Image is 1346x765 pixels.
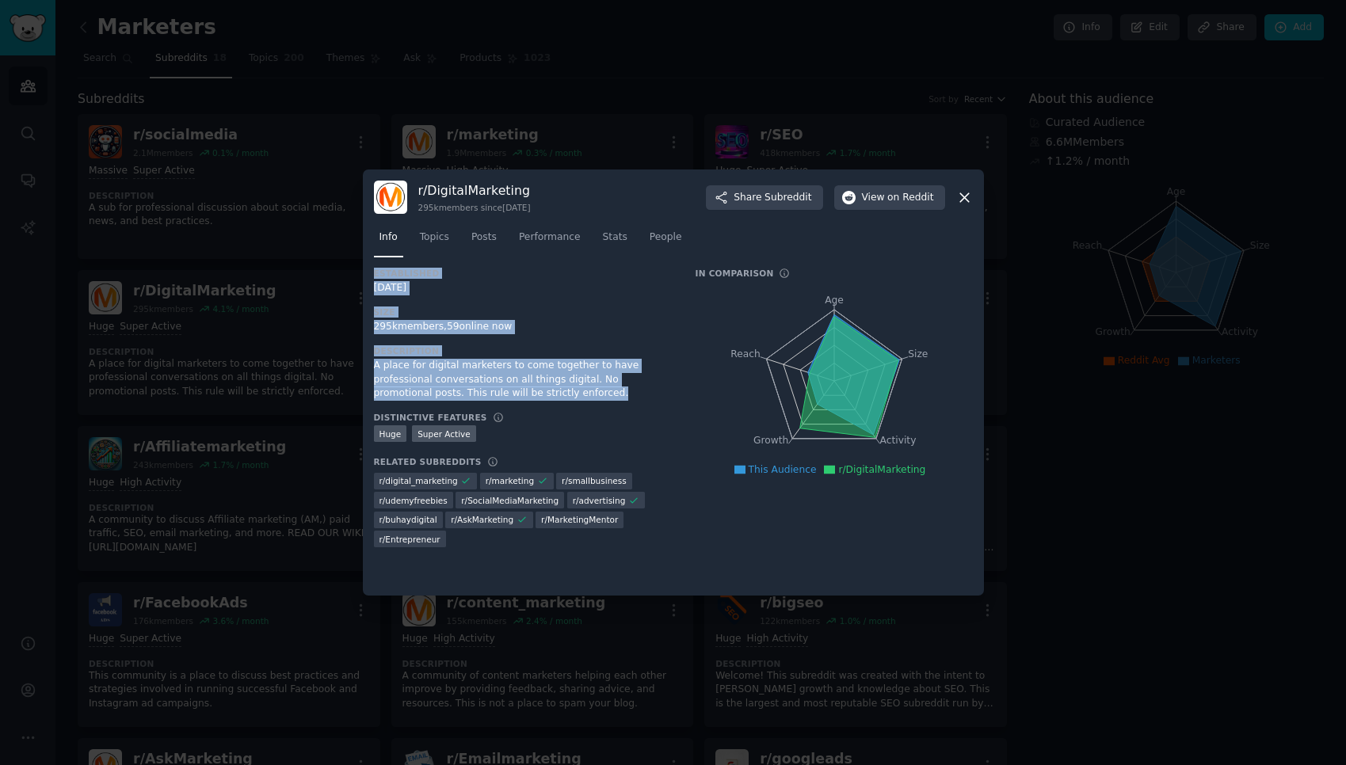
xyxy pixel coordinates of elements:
button: ShareSubreddit [706,185,822,211]
div: 295k members, 59 online now [374,320,673,334]
h3: Distinctive Features [374,412,487,423]
span: Topics [420,230,449,245]
tspan: Age [825,295,844,306]
tspan: Size [908,348,928,360]
span: r/ Entrepreneur [379,534,440,545]
span: r/ digital_marketing [379,475,458,486]
span: r/DigitalMarketing [838,464,925,475]
span: on Reddit [887,191,933,205]
a: People [644,225,688,257]
span: r/ MarketingMentor [541,514,618,525]
a: Stats [597,225,633,257]
tspan: Growth [753,436,788,447]
img: DigitalMarketing [374,181,407,214]
div: Super Active [412,425,476,442]
tspan: Activity [879,436,916,447]
h3: In Comparison [696,268,774,279]
span: People [650,230,682,245]
h3: Description [374,345,673,356]
span: Posts [471,230,497,245]
span: r/ SocialMediaMarketing [461,495,559,506]
span: This Audience [749,464,817,475]
span: r/ smallbusiness [562,475,627,486]
span: r/ buhaydigital [379,514,437,525]
a: Performance [513,225,586,257]
span: r/ udemyfreebies [379,495,448,506]
span: r/ advertising [573,495,626,506]
span: Share [734,191,811,205]
div: Huge [374,425,407,442]
h3: r/ DigitalMarketing [418,182,531,199]
span: View [862,191,934,205]
div: 295k members since [DATE] [418,202,531,213]
button: Viewon Reddit [834,185,945,211]
div: [DATE] [374,281,673,295]
span: r/ AskMarketing [451,514,513,525]
span: Performance [519,230,581,245]
h3: Established [374,268,673,279]
span: Subreddit [765,191,811,205]
span: r/ marketing [486,475,534,486]
a: Posts [466,225,502,257]
h3: Size [374,306,673,318]
tspan: Reach [730,348,761,360]
a: Info [374,225,403,257]
span: Info [379,230,398,245]
div: A place for digital marketers to come together to have professional conversations on all things d... [374,359,673,401]
a: Topics [414,225,455,257]
span: Stats [603,230,627,245]
h3: Related Subreddits [374,456,482,467]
